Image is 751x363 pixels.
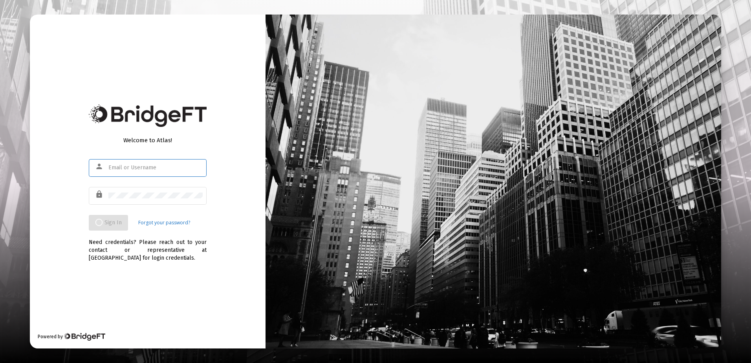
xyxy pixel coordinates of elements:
mat-icon: lock [95,190,104,199]
mat-icon: person [95,162,104,171]
div: Need credentials? Please reach out to your contact or representative at [GEOGRAPHIC_DATA] for log... [89,231,207,262]
div: Welcome to Atlas! [89,136,207,144]
div: Powered by [38,333,105,341]
input: Email or Username [108,165,203,171]
img: Bridge Financial Technology Logo [64,333,105,341]
a: Forgot your password? [138,219,190,227]
img: Bridge Financial Technology Logo [89,104,207,127]
button: Sign In [89,215,128,231]
span: Sign In [95,219,122,226]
